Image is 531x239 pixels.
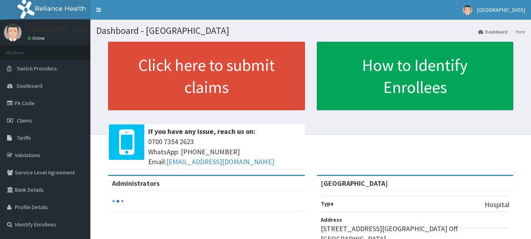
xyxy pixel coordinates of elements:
[321,200,334,207] b: Type
[478,28,507,35] a: Dashboard
[321,179,388,188] strong: [GEOGRAPHIC_DATA]
[17,82,42,89] span: Dashboard
[477,6,525,13] span: [GEOGRAPHIC_DATA]
[96,26,525,36] h1: Dashboard - [GEOGRAPHIC_DATA]
[108,42,305,110] a: Click here to submit claims
[148,127,255,136] b: If you have any issue, reach us on:
[317,42,514,110] a: How to Identify Enrollees
[112,195,124,207] svg: audio-loading
[17,65,57,72] span: Switch Providers
[148,137,301,167] span: 0700 7354 2623 WhatsApp: [PHONE_NUMBER] Email:
[17,134,31,141] span: Tariffs
[112,179,160,188] b: Administrators
[485,200,509,210] p: Hospital
[463,5,472,15] img: User Image
[28,35,46,41] a: Online
[321,216,342,223] b: Address
[17,117,32,124] span: Claims
[166,157,274,166] a: [EMAIL_ADDRESS][DOMAIN_NAME]
[4,24,22,41] img: User Image
[28,26,92,33] p: [GEOGRAPHIC_DATA]
[508,28,525,35] li: Here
